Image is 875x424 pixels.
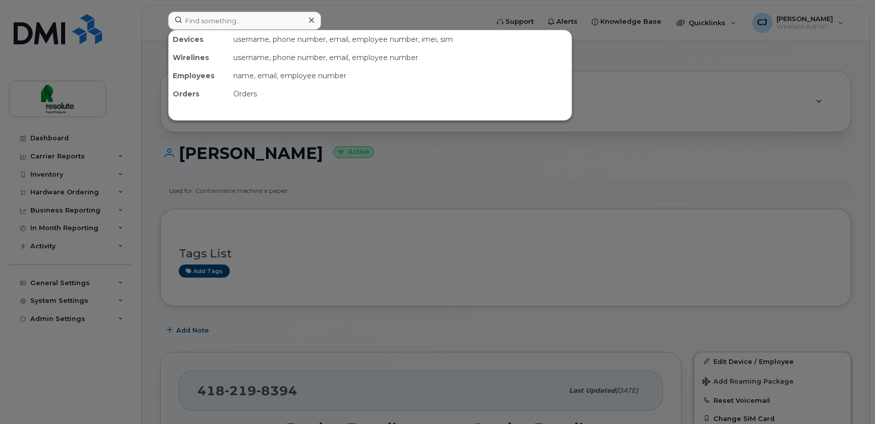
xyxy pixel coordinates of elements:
div: Employees [169,67,229,85]
div: name, email, employee number [229,67,572,85]
div: Devices [169,30,229,48]
div: username, phone number, email, employee number [229,48,572,67]
div: Orders [169,85,229,103]
div: username, phone number, email, employee number, imei, sim [229,30,572,48]
div: Orders [229,85,572,103]
div: Wirelines [169,48,229,67]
